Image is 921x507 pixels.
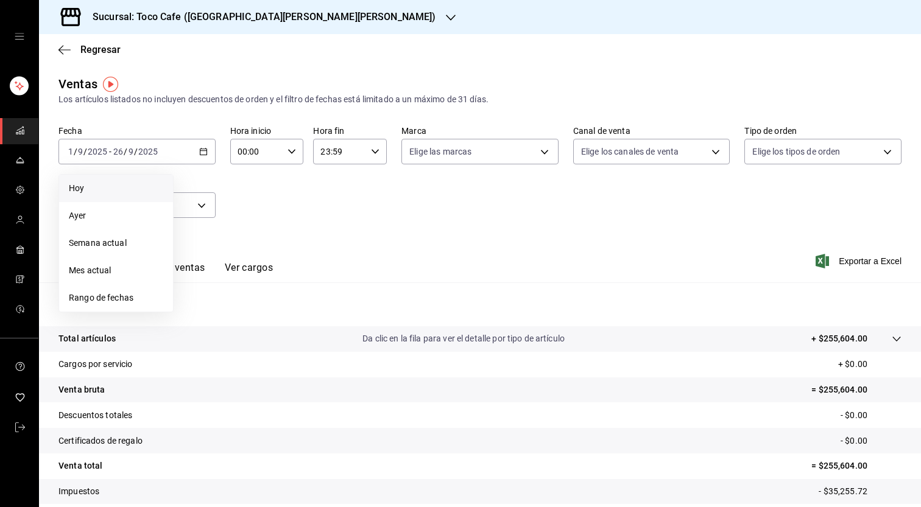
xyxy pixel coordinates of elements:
[818,254,902,268] button: Exportar a Excel
[69,237,163,250] span: Semana actual
[58,44,121,55] button: Regresar
[69,292,163,304] span: Rango de fechas
[58,409,132,422] p: Descuentos totales
[78,262,273,282] div: navigation tabs
[69,182,163,195] span: Hoy
[313,127,387,135] label: Hora fin
[113,147,124,156] input: --
[811,383,902,396] p: = $255,604.00
[157,262,205,282] button: Ver ventas
[128,147,134,156] input: --
[401,127,559,135] label: Marca
[58,332,116,345] p: Total artículos
[134,147,138,156] span: /
[58,460,102,472] p: Venta total
[87,147,108,156] input: ----
[83,147,87,156] span: /
[744,127,902,135] label: Tipo de orden
[83,10,436,24] h3: Sucursal: Toco Cafe ([GEOGRAPHIC_DATA][PERSON_NAME][PERSON_NAME])
[752,145,840,158] span: Elige los tipos de orden
[225,262,273,282] button: Ver cargos
[58,485,99,498] p: Impuestos
[58,383,105,396] p: Venta bruta
[74,147,77,156] span: /
[109,147,111,156] span: -
[58,297,902,312] p: Resumen
[409,145,471,158] span: Elige las marcas
[581,145,679,158] span: Elige los canales de venta
[15,32,24,41] button: open drawer
[841,409,902,422] p: - $0.00
[138,147,158,156] input: ----
[80,44,121,55] span: Regresar
[58,127,216,135] label: Fecha
[811,332,867,345] p: + $255,604.00
[230,127,304,135] label: Hora inicio
[58,75,97,93] div: Ventas
[124,147,127,156] span: /
[811,460,902,472] p: = $255,604.00
[58,435,143,447] p: Certificados de regalo
[819,485,902,498] p: - $35,255.72
[69,264,163,277] span: Mes actual
[69,209,163,222] span: Ayer
[68,147,74,156] input: --
[58,358,133,371] p: Cargos por servicio
[362,332,565,345] p: Da clic en la fila para ver el detalle por tipo de artículo
[103,77,118,92] img: Tooltip marker
[77,147,83,156] input: --
[838,358,902,371] p: + $0.00
[573,127,730,135] label: Canal de venta
[58,93,902,106] div: Los artículos listados no incluyen descuentos de orden y el filtro de fechas está limitado a un m...
[841,435,902,447] p: - $0.00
